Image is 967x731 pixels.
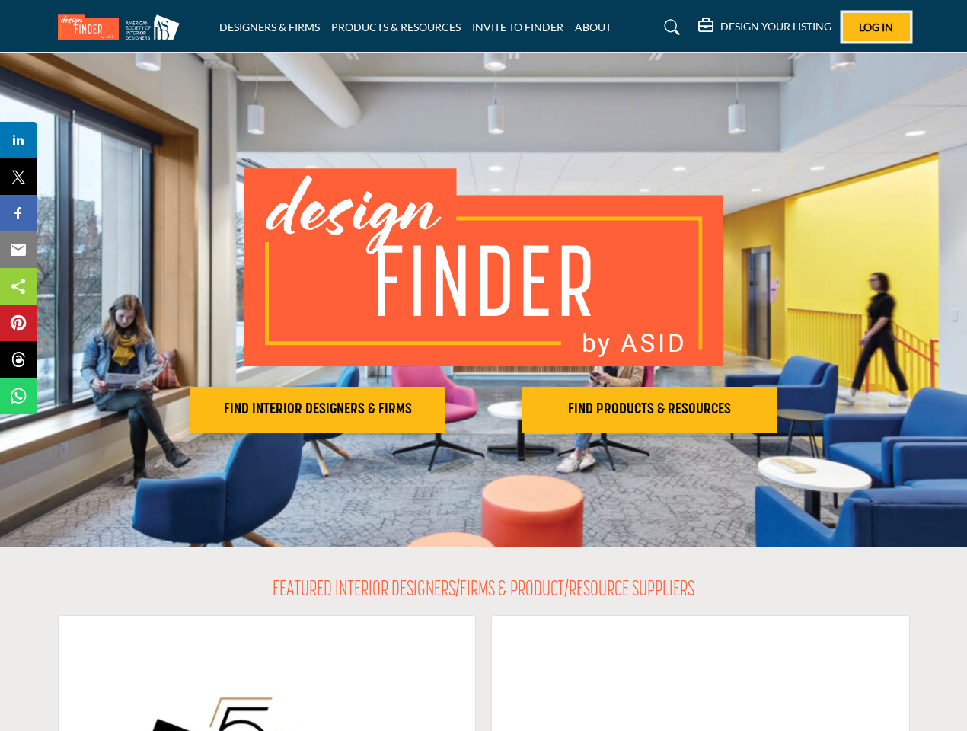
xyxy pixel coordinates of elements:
[720,20,831,34] h5: DESIGN YOUR LISTING
[472,21,563,34] a: INVITE TO FINDER
[859,21,893,34] span: Log In
[649,15,690,40] a: Search
[526,401,773,419] h2: FIND PRODUCTS & RESOURCES
[58,14,187,40] img: Site Logo
[219,21,320,34] a: DESIGNERS & FIRMS
[698,18,831,37] div: DESIGN YOUR LISTING
[843,13,910,41] button: Log In
[190,387,445,433] button: FIND INTERIOR DESIGNERS & FIRMS
[273,578,694,604] h2: FEATURED INTERIOR DESIGNERS/FIRMS & PRODUCT/RESOURCE SUPPLIERS
[244,168,723,366] img: image
[522,387,777,433] button: FIND PRODUCTS & RESOURCES
[575,21,611,34] a: ABOUT
[194,401,441,419] h2: FIND INTERIOR DESIGNERS & FIRMS
[331,21,461,34] a: PRODUCTS & RESOURCES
